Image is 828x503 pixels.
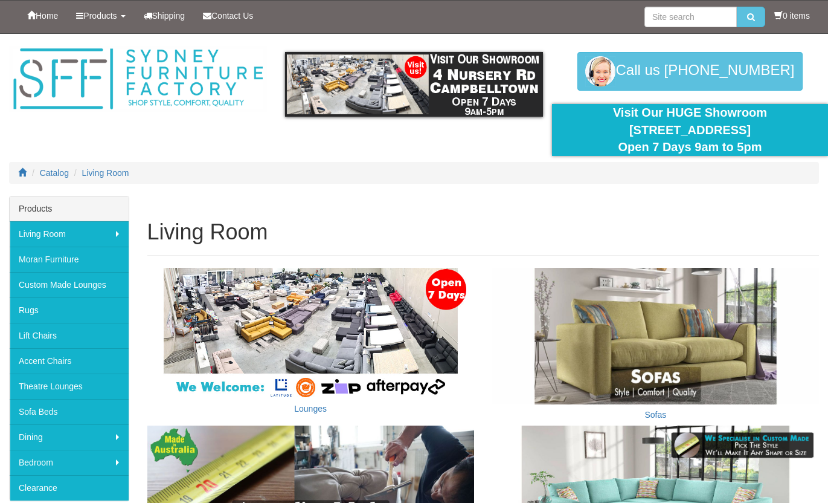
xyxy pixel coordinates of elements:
a: Rugs [10,297,129,323]
a: Lift Chairs [10,323,129,348]
a: Bedroom [10,450,129,475]
a: Custom Made Lounges [10,272,129,297]
a: Catalog [40,168,69,178]
img: Sydney Furniture Factory [9,46,267,112]
h1: Living Room [147,220,820,244]
a: Living Room [82,168,129,178]
span: Shipping [152,11,185,21]
a: Sofa Beds [10,399,129,424]
a: Shipping [135,1,194,31]
a: Home [18,1,67,31]
a: Accent Chairs [10,348,129,374]
a: Clearance [10,475,129,501]
a: Products [67,1,134,31]
div: Products [10,196,129,221]
span: Home [36,11,58,21]
a: Dining [10,424,129,450]
a: Sofas [644,410,666,420]
img: Sofas [492,268,819,404]
img: Lounges [147,268,474,398]
a: Contact Us [194,1,262,31]
span: Products [83,11,117,21]
a: Moran Furniture [10,247,129,272]
img: showroom.gif [285,52,543,117]
a: Lounges [294,404,327,414]
a: Theatre Lounges [10,374,129,399]
input: Site search [644,7,737,27]
div: Visit Our HUGE Showroom [STREET_ADDRESS] Open 7 Days 9am to 5pm [561,104,819,156]
li: 0 items [774,10,810,22]
span: Contact Us [211,11,253,21]
a: Living Room [10,221,129,247]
